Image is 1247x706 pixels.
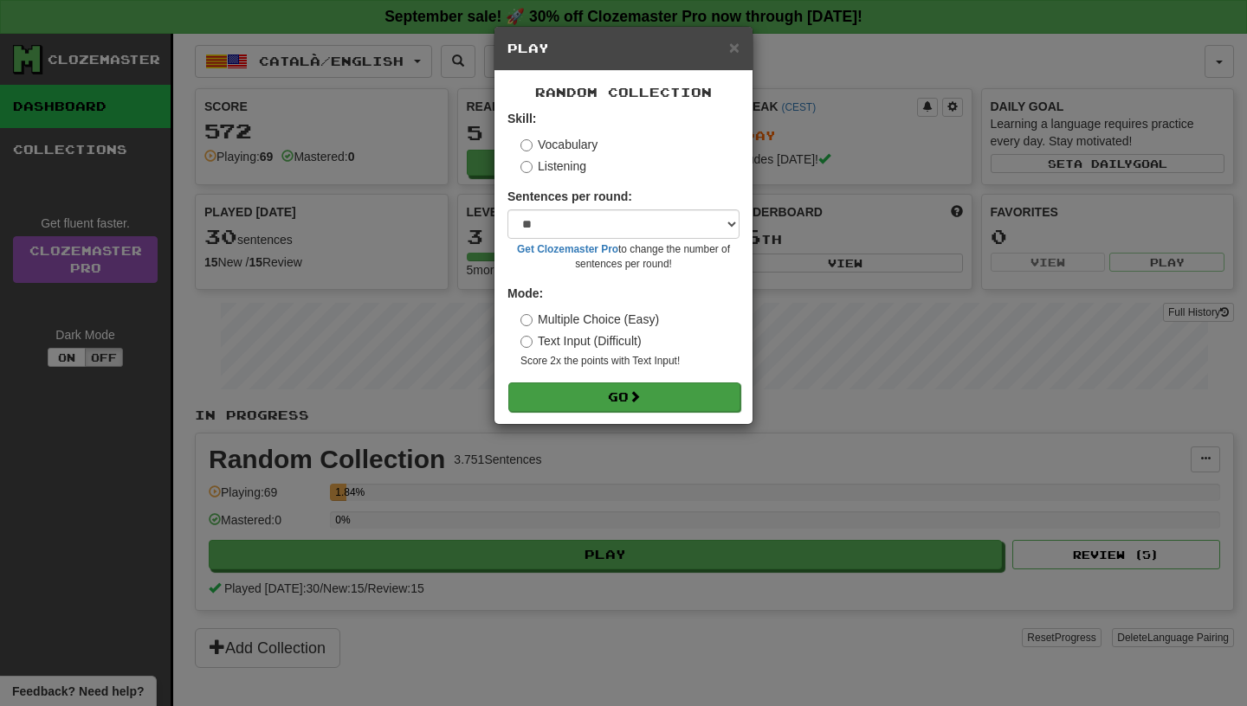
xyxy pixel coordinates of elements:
[520,332,642,350] label: Text Input (Difficult)
[520,161,533,173] input: Listening
[520,139,533,151] input: Vocabulary
[507,112,536,125] strong: Skill:
[520,336,533,348] input: Text Input (Difficult)
[520,314,533,326] input: Multiple Choice (Easy)
[507,242,740,272] small: to change the number of sentences per round!
[535,85,712,99] span: Random Collection
[520,157,586,175] label: Listening
[520,354,740,369] small: Score 2x the points with Text Input !
[507,40,740,57] h5: Play
[517,243,618,255] a: Get Clozemaster Pro
[507,188,632,205] label: Sentences per round:
[507,286,543,300] strong: Mode:
[520,311,659,328] label: Multiple Choice (Easy)
[729,37,740,57] span: ×
[520,136,598,153] label: Vocabulary
[508,382,740,412] button: Go
[729,38,740,56] button: Close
